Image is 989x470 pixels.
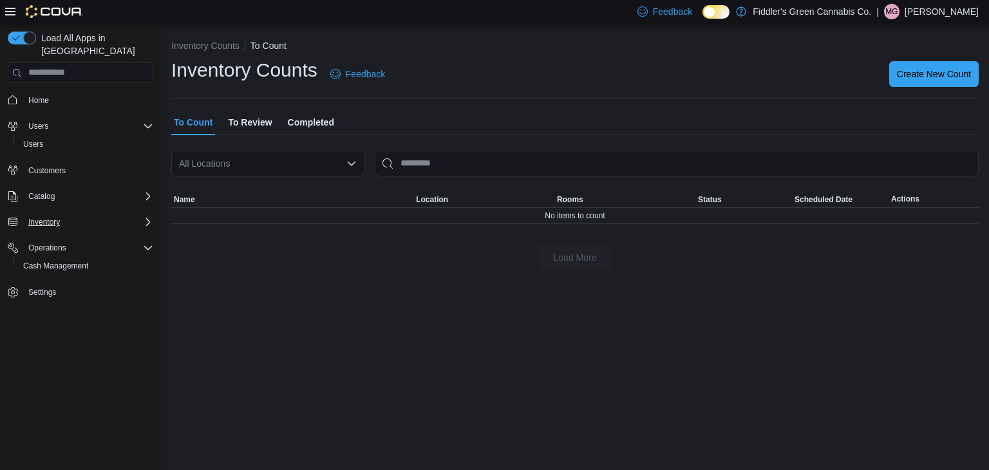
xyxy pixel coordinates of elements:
[23,285,61,300] a: Settings
[554,192,695,207] button: Rooms
[23,118,153,134] span: Users
[13,135,158,153] button: Users
[18,136,48,152] a: Users
[174,194,195,205] span: Name
[891,194,919,204] span: Actions
[23,139,43,149] span: Users
[28,95,49,106] span: Home
[889,61,979,87] button: Create New Count
[23,261,88,271] span: Cash Management
[23,214,65,230] button: Inventory
[905,4,979,19] p: [PERSON_NAME]
[18,258,93,274] a: Cash Management
[28,243,66,253] span: Operations
[174,109,212,135] span: To Count
[695,192,792,207] button: Status
[3,239,158,257] button: Operations
[897,68,971,80] span: Create New Count
[13,257,158,275] button: Cash Management
[171,39,979,55] nav: An example of EuiBreadcrumbs
[18,258,153,274] span: Cash Management
[36,32,153,57] span: Load All Apps in [GEOGRAPHIC_DATA]
[171,57,317,83] h1: Inventory Counts
[3,187,158,205] button: Catalog
[18,136,153,152] span: Users
[753,4,871,19] p: Fiddler's Green Cannabis Co.
[876,4,879,19] p: |
[554,251,597,264] span: Load More
[3,117,158,135] button: Users
[23,189,153,204] span: Catalog
[250,41,287,51] button: To Count
[23,162,153,178] span: Customers
[23,93,54,108] a: Home
[3,91,158,109] button: Home
[416,194,448,205] span: Location
[884,4,900,19] div: Michael Gagnon
[28,191,55,202] span: Catalog
[792,192,889,207] button: Scheduled Date
[3,213,158,231] button: Inventory
[885,4,898,19] span: MG
[557,194,583,205] span: Rooms
[23,214,153,230] span: Inventory
[413,192,554,207] button: Location
[28,287,56,297] span: Settings
[702,5,730,19] input: Dark Mode
[346,158,357,169] button: Open list of options
[698,194,722,205] span: Status
[8,86,153,335] nav: Complex example
[653,5,692,18] span: Feedback
[23,189,60,204] button: Catalog
[795,194,852,205] span: Scheduled Date
[3,161,158,180] button: Customers
[288,109,334,135] span: Completed
[228,109,272,135] span: To Review
[171,41,240,51] button: Inventory Counts
[28,165,66,176] span: Customers
[23,118,53,134] button: Users
[23,163,71,178] a: Customers
[23,240,153,256] span: Operations
[545,211,605,221] span: No items to count
[26,5,83,18] img: Cova
[375,151,979,176] input: This is a search bar. After typing your query, hit enter to filter the results lower in the page.
[539,245,611,270] button: Load More
[28,121,48,131] span: Users
[28,217,60,227] span: Inventory
[325,61,390,87] a: Feedback
[23,92,153,108] span: Home
[171,192,413,207] button: Name
[23,240,71,256] button: Operations
[23,284,153,300] span: Settings
[3,283,158,301] button: Settings
[346,68,385,80] span: Feedback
